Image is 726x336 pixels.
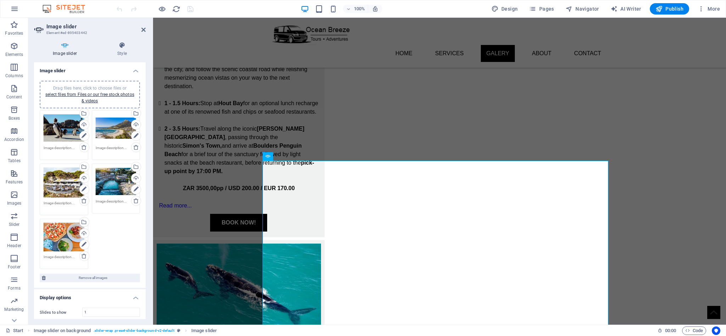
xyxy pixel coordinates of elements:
h2: Image slider [46,23,146,30]
i: Reload page [172,5,180,13]
span: . slider-wrap .preset-slider-background-v2-default [94,326,174,335]
div: CampsBay-WYcioZyOA7o7er9TSh5hAA.webp [96,114,136,142]
button: reload [172,5,180,13]
img: Editor Logo [41,5,94,13]
span: Click to select. Double-click to edit [191,326,217,335]
p: Tables [8,158,21,164]
button: Code [682,326,706,335]
button: Pages [526,3,557,15]
p: Forms [8,285,21,291]
h6: Session time [658,326,676,335]
p: Header [7,243,21,249]
button: Publish [650,3,689,15]
span: Remove all images [48,274,138,282]
p: Images [7,200,22,206]
span: Navigator [565,5,599,12]
h3: Element #ed-895403442 [46,30,131,36]
button: AI Writer [608,3,644,15]
p: Features [6,179,23,185]
h4: Style [99,42,146,57]
p: Boxes [9,115,20,121]
button: Navigator [563,3,602,15]
label: Slides to show [40,311,82,314]
a: Click to cancel selection. Double-click to open Pages [6,326,23,335]
button: Click here to leave preview mode and continue editing [158,5,166,13]
p: Marketing [4,307,24,312]
div: FICKS4-vDauspIOr6Y40h0w5UNg2A.avif [96,167,136,196]
i: On resize automatically adjust zoom level to fit chosen device. [372,6,378,12]
span: More [698,5,720,12]
div: BouldersBeachPenguins-HsfVAZS0snkCl8-zUQvCpw.jpg [44,114,84,142]
h4: Image slider [34,42,99,57]
span: Click to select. Double-click to edit [34,326,91,335]
p: Columns [5,73,23,79]
h4: Image slider [34,62,146,75]
span: 00 00 [665,326,676,335]
button: More [695,3,723,15]
span: Drag files here, click to choose files or [45,86,134,103]
span: Pages [529,5,554,12]
h4: Display options [34,289,146,302]
button: Design [489,3,521,15]
span: Code [685,326,703,335]
nav: breadcrumb [34,326,217,335]
p: Content [6,94,22,100]
div: 468840974_18077200309592242_1011791516014974219_n-el3eHEcex3hfKFZYuVu9xA.jpg [44,167,84,198]
h6: 100% [354,5,365,13]
div: F70-A1RX-yeHkoX43qFhDZRNxw.avif [44,223,84,251]
button: Usercentrics [712,326,720,335]
p: Accordion [4,137,24,142]
div: Design (Ctrl+Alt+Y) [489,3,521,15]
p: Elements [5,52,23,57]
i: This element is a customizable preset [177,329,180,332]
span: Publish [655,5,683,12]
span: Design [491,5,518,12]
span: AI Writer [610,5,641,12]
button: 100% [343,5,368,13]
span: : [670,328,671,333]
p: Slider [9,222,20,227]
a: select files from Files or our free stock photos & videos [45,92,134,103]
button: Remove all images [40,274,140,282]
p: Footer [8,264,21,270]
p: Favorites [5,30,23,36]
